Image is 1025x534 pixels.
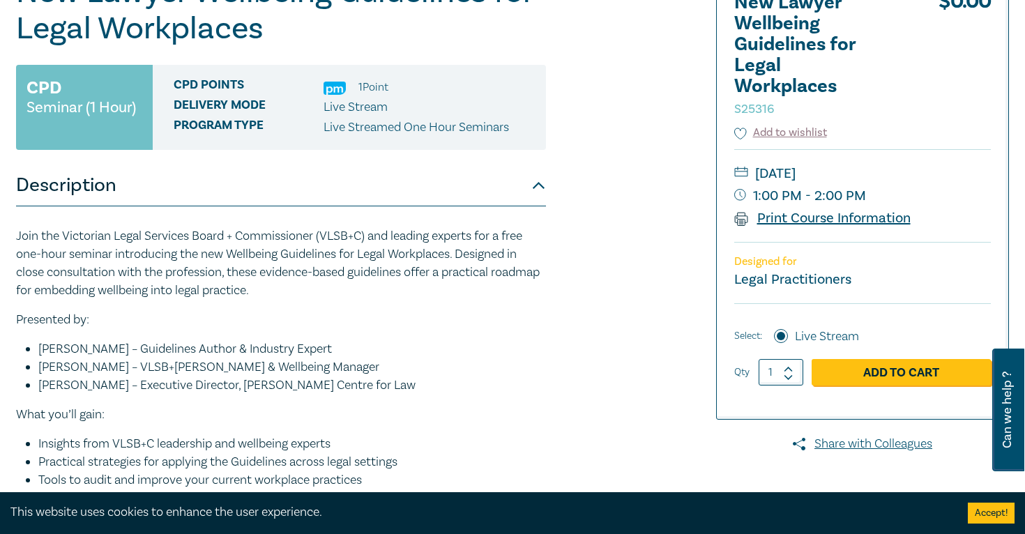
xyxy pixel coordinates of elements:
[38,489,546,508] li: A deeper understanding of systemic drivers of poor wellbeing
[16,165,546,206] button: Description
[734,101,774,117] small: S25316
[38,453,546,471] li: Practical strategies for applying the Guidelines across legal settings
[26,75,61,100] h3: CPD
[38,471,546,489] li: Tools to audit and improve your current workplace practices
[38,435,546,453] li: Insights from VLSB+C leadership and wellbeing experts
[26,100,136,114] small: Seminar (1 Hour)
[812,359,991,386] a: Add to Cart
[734,162,991,185] small: [DATE]
[324,119,509,137] p: Live Streamed One Hour Seminars
[16,311,546,329] p: Presented by:
[324,99,388,115] span: Live Stream
[968,503,1015,524] button: Accept cookies
[174,119,324,137] span: Program type
[734,270,851,289] small: Legal Practitioners
[358,78,388,96] li: 1 Point
[16,227,546,300] p: Join the Victorian Legal Services Board + Commissioner (VLSB+C) and leading experts for a free on...
[759,359,803,386] input: 1
[716,435,1009,453] a: Share with Colleagues
[734,255,991,268] p: Designed for
[1001,357,1014,463] span: Can we help ?
[795,328,859,346] label: Live Stream
[734,125,827,141] button: Add to wishlist
[174,78,324,96] span: CPD Points
[38,376,546,395] li: [PERSON_NAME] – Executive Director, [PERSON_NAME] Centre for Law
[10,503,947,521] div: This website uses cookies to enhance the user experience.
[734,209,911,227] a: Print Course Information
[174,98,324,116] span: Delivery Mode
[324,82,346,95] img: Practice Management & Business Skills
[734,328,762,344] span: Select:
[38,340,546,358] li: [PERSON_NAME] – Guidelines Author & Industry Expert
[16,406,546,424] p: What you’ll gain:
[38,358,546,376] li: [PERSON_NAME] – VLSB+[PERSON_NAME] & Wellbeing Manager
[734,365,750,380] label: Qty
[734,185,991,207] small: 1:00 PM - 2:00 PM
